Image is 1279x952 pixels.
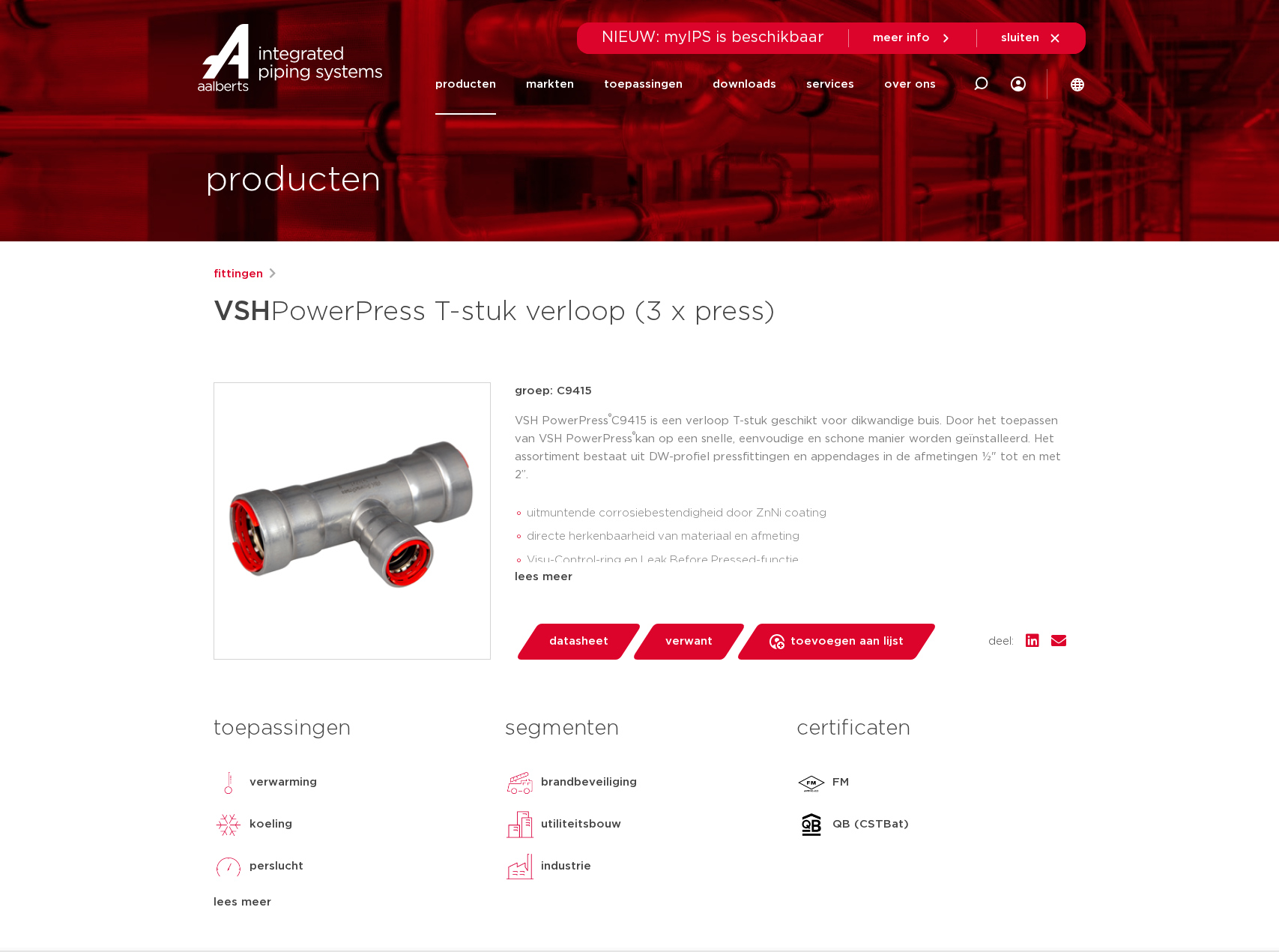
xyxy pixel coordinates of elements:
span: meer info [873,32,930,43]
a: meer info [873,31,952,45]
img: Product Image for VSH PowerPress T-stuk verloop (3 x press) [214,383,490,659]
a: toepassingen [604,54,683,115]
div: lees meer [515,568,1066,586]
h3: certificaten [796,714,1065,744]
p: FM [832,774,849,792]
p: VSH PowerPress C9415 is een verloop T-stuk geschikt voor dikwandige buis. Door het toepassen van ... [515,412,1066,484]
a: datasheet [515,624,642,660]
img: perslucht [214,852,244,882]
span: toevoegen aan lijst [790,630,904,654]
span: deel: [988,633,1014,651]
img: brandbeveiliging [505,768,535,798]
h3: toepassingen [214,714,483,744]
img: utiliteitsbouw [505,810,535,840]
sup: ® [608,413,611,421]
li: directe herkenbaarheid van materiaal en afmeting [527,525,1066,549]
img: verwarming [214,768,244,798]
p: industrie [541,858,591,876]
p: brandbeveiliging [541,774,637,792]
h3: segmenten [505,714,774,744]
p: perslucht [250,858,303,876]
span: NIEUW: myIPS is beschikbaar [602,30,824,45]
span: verwant [665,630,713,654]
img: FM [796,768,826,798]
a: verwant [631,624,746,660]
p: koeling [250,816,292,834]
li: uitmuntende corrosiebestendigheid door ZnNi coating [527,501,1066,525]
a: services [806,54,854,115]
nav: Menu [435,54,936,115]
a: producten [435,54,496,115]
p: QB (CSTBat) [832,816,909,834]
strong: VSH [214,298,270,325]
img: QB (CSTBat) [796,810,826,840]
h1: producten [205,157,381,205]
span: sluiten [1001,32,1039,43]
a: markten [526,54,574,115]
span: datasheet [549,630,608,654]
div: my IPS [1011,54,1026,115]
img: koeling [214,810,244,840]
img: industrie [505,852,535,882]
sup: ® [632,431,635,439]
a: sluiten [1001,31,1062,45]
p: utiliteitsbouw [541,816,621,834]
a: downloads [713,54,776,115]
div: lees meer [214,894,483,912]
p: verwarming [250,774,317,792]
a: over ons [884,54,936,115]
li: Visu-Control-ring en Leak Before Pressed-functie [527,549,1066,573]
p: groep: C9415 [515,382,1066,400]
h1: PowerPress T-stuk verloop (3 x press) [214,289,776,334]
a: fittingen [214,265,263,283]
